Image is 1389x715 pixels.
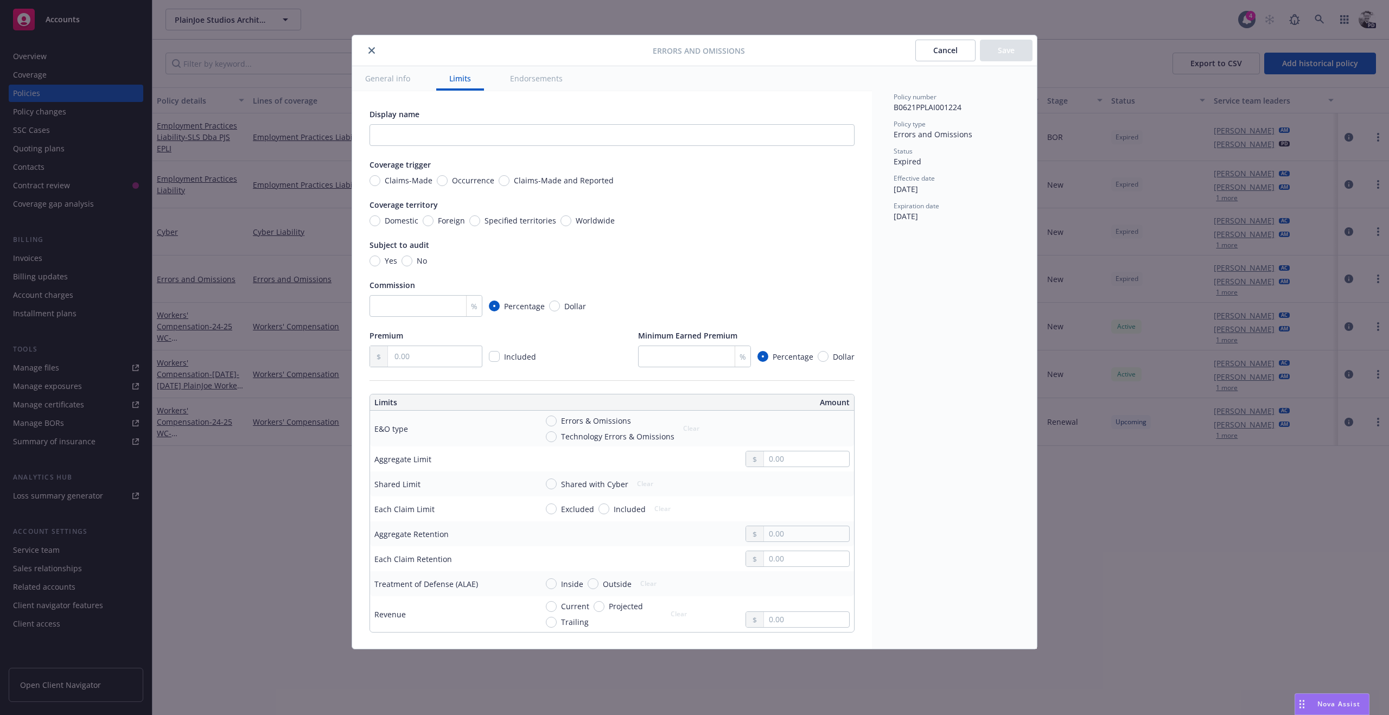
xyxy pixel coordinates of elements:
[504,352,536,362] span: Included
[894,92,936,101] span: Policy number
[561,578,583,590] span: Inside
[561,503,594,515] span: Excluded
[1317,699,1360,708] span: Nova Assist
[561,478,628,490] span: Shared with Cyber
[617,394,854,411] th: Amount
[638,330,737,341] span: Minimum Earned Premium
[764,612,849,627] input: 0.00
[417,255,427,266] span: No
[514,175,614,186] span: Claims-Made and Reported
[497,66,576,91] button: Endorsements
[894,174,935,183] span: Effective date
[915,40,976,61] button: Cancel
[588,578,598,589] input: Outside
[546,617,557,628] input: Trailing
[546,431,557,442] input: Technology Errors & Omissions
[374,454,431,465] div: Aggregate Limit
[369,200,438,210] span: Coverage territory
[773,351,813,362] span: Percentage
[374,423,408,435] div: E&O type
[818,351,829,362] input: Dollar
[546,578,557,589] input: Inside
[385,255,397,266] span: Yes
[546,503,557,514] input: Excluded
[352,66,423,91] button: General info
[653,45,745,56] span: Errors and Omissions
[894,102,961,112] span: B0621PPLAI001224
[764,526,849,541] input: 0.00
[894,184,918,194] span: [DATE]
[546,478,557,489] input: Shared with Cyber
[894,201,939,210] span: Expiration date
[561,616,589,628] span: Trailing
[471,301,477,312] span: %
[374,503,435,515] div: Each Claim Limit
[549,301,560,311] input: Dollar
[374,553,452,565] div: Each Claim Retention
[499,175,509,186] input: Claims-Made and Reported
[546,416,557,426] input: Errors & Omissions
[385,215,418,226] span: Domestic
[437,175,448,186] input: Occurrence
[369,646,855,660] div: Quota share
[365,44,378,57] button: close
[894,156,921,167] span: Expired
[894,129,972,139] span: Errors and Omissions
[369,280,415,290] span: Commission
[609,601,643,612] span: Projected
[489,301,500,311] input: Percentage
[436,66,484,91] button: Limits
[564,301,586,312] span: Dollar
[452,175,494,186] span: Occurrence
[469,215,480,226] input: Specified territories
[504,301,545,312] span: Percentage
[374,528,449,540] div: Aggregate Retention
[740,351,746,362] span: %
[561,431,674,442] span: Technology Errors & Omissions
[764,551,849,566] input: 0.00
[385,175,432,186] span: Claims-Made
[894,119,926,129] span: Policy type
[438,215,465,226] span: Foreign
[833,351,855,362] span: Dollar
[369,240,429,250] span: Subject to audit
[369,215,380,226] input: Domestic
[374,609,406,620] div: Revenue
[374,578,478,590] div: Treatment of Defense (ALAE)
[423,215,434,226] input: Foreign
[894,146,913,156] span: Status
[757,351,768,362] input: Percentage
[561,415,631,426] span: Errors & Omissions
[614,503,646,515] span: Included
[894,211,918,221] span: [DATE]
[560,215,571,226] input: Worldwide
[594,601,604,612] input: Projected
[1295,694,1309,714] div: Drag to move
[576,215,615,226] span: Worldwide
[369,175,380,186] input: Claims-Made
[369,256,380,266] input: Yes
[370,394,564,411] th: Limits
[764,451,849,467] input: 0.00
[1295,693,1369,715] button: Nova Assist
[603,578,632,590] span: Outside
[369,159,431,170] span: Coverage trigger
[485,215,556,226] span: Specified territories
[374,478,420,490] div: Shared Limit
[369,109,419,119] span: Display name
[598,503,609,514] input: Included
[388,346,482,367] input: 0.00
[561,601,589,612] span: Current
[546,601,557,612] input: Current
[402,256,412,266] input: No
[369,330,403,341] span: Premium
